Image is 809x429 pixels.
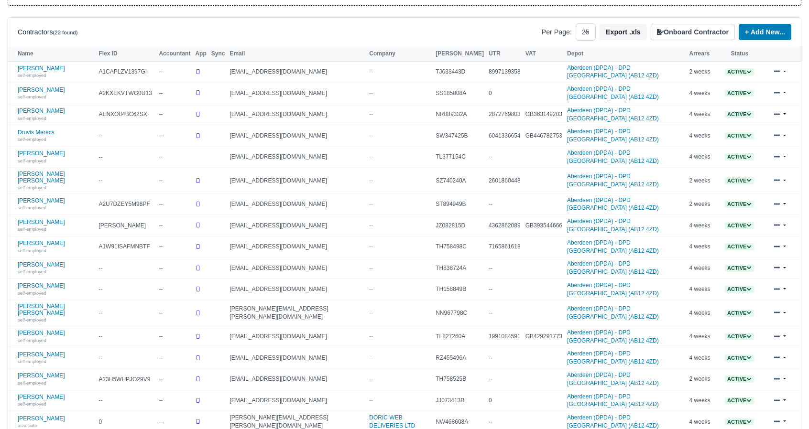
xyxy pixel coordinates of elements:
[433,279,486,300] td: TH158849B
[156,257,193,279] td: --
[433,369,486,390] td: TH758525B
[18,269,46,274] small: self-employed
[433,236,486,257] td: TH758498C
[227,83,367,104] td: [EMAIL_ADDRESS][DOMAIN_NAME]
[369,397,373,404] span: --
[725,265,754,271] a: Active
[567,329,659,344] a: Aberdeen (DPDA) - DPD [GEOGRAPHIC_DATA] (AB12 4ZD)
[96,326,156,347] td: --
[96,257,156,279] td: --
[725,111,754,118] a: Active
[567,260,659,275] a: Aberdeen (DPDA) - DPD [GEOGRAPHIC_DATA] (AB12 4ZD)
[486,168,523,193] td: 2601860448
[369,222,373,229] span: --
[8,47,96,61] th: Name
[18,240,94,254] a: [PERSON_NAME] self-employed
[486,347,523,369] td: --
[18,94,46,99] small: self-employed
[486,104,523,125] td: 2872769803
[156,300,193,326] td: --
[156,193,193,215] td: --
[567,128,659,143] a: Aberdeen (DPDA) - DPD [GEOGRAPHIC_DATA] (AB12 4ZD)
[369,132,373,139] span: --
[713,47,766,61] th: Status
[486,47,523,61] th: UTR
[433,83,486,104] td: SS185008A
[433,257,486,279] td: TH838724A
[687,236,713,257] td: 4 weeks
[227,146,367,168] td: [EMAIL_ADDRESS][DOMAIN_NAME]
[725,201,754,207] a: Active
[156,215,193,236] td: --
[523,326,565,347] td: GB429291773
[227,300,367,326] td: [PERSON_NAME][EMAIL_ADDRESS][PERSON_NAME][DOMAIN_NAME]
[18,303,94,323] a: [PERSON_NAME] [PERSON_NAME] self-employed
[18,150,94,164] a: [PERSON_NAME] self-employed
[18,372,94,386] a: [PERSON_NAME] self-employed
[18,330,94,343] a: [PERSON_NAME] self-employed
[725,310,754,316] a: Active
[96,146,156,168] td: --
[725,153,754,161] span: Active
[687,83,713,104] td: 4 weeks
[369,414,415,429] a: DORIC WEB DELIVERIES LTD
[735,24,791,40] div: + Add New...
[369,265,373,271] span: --
[687,125,713,147] td: 4 weeks
[567,218,659,233] a: Aberdeen (DPDA) - DPD [GEOGRAPHIC_DATA] (AB12 4ZD)
[18,185,46,190] small: self-employed
[567,393,659,408] a: Aberdeen (DPDA) - DPD [GEOGRAPHIC_DATA] (AB12 4ZD)
[369,90,373,97] span: --
[651,24,735,40] button: Onboard Contractor
[433,125,486,147] td: SW347425B
[687,61,713,83] td: 2 weeks
[725,68,754,75] a: Active
[18,226,46,232] small: self-employed
[18,116,46,121] small: self-employed
[96,236,156,257] td: A1W91ISAFMNBTF
[209,47,228,61] th: Sync
[96,215,156,236] td: [PERSON_NAME]
[18,261,94,275] a: [PERSON_NAME] self-employed
[227,168,367,193] td: [EMAIL_ADDRESS][DOMAIN_NAME]
[96,369,156,390] td: A23H5WHPJO29V9
[486,390,523,411] td: 0
[433,168,486,193] td: SZ740240A
[725,243,754,250] span: Active
[567,305,659,320] a: Aberdeen (DPDA) - DPD [GEOGRAPHIC_DATA] (AB12 4ZD)
[227,326,367,347] td: [EMAIL_ADDRESS][DOMAIN_NAME]
[433,61,486,83] td: TJ633443D
[227,104,367,125] td: [EMAIL_ADDRESS][DOMAIN_NAME]
[369,310,373,316] span: --
[18,65,94,79] a: [PERSON_NAME] self-employed
[637,318,809,429] iframe: Chat Widget
[486,326,523,347] td: 1991084591
[567,239,659,254] a: Aberdeen (DPDA) - DPD [GEOGRAPHIC_DATA] (AB12 4ZD)
[687,146,713,168] td: 4 weeks
[523,47,565,61] th: VAT
[18,205,46,210] small: self-employed
[725,222,754,229] span: Active
[687,257,713,279] td: 4 weeks
[18,351,94,365] a: [PERSON_NAME] self-employed
[687,47,713,61] th: Arrears
[369,333,373,340] span: --
[369,111,373,118] span: --
[227,390,367,411] td: [EMAIL_ADDRESS][DOMAIN_NAME]
[227,47,367,61] th: Email
[18,248,46,253] small: self-employed
[156,390,193,411] td: --
[369,68,373,75] span: --
[725,286,754,292] a: Active
[369,375,373,382] span: --
[567,150,659,164] a: Aberdeen (DPDA) - DPD [GEOGRAPHIC_DATA] (AB12 4ZD)
[227,257,367,279] td: [EMAIL_ADDRESS][DOMAIN_NAME]
[18,290,46,296] small: self-employed
[18,28,77,36] h6: Contractors
[193,47,208,61] th: App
